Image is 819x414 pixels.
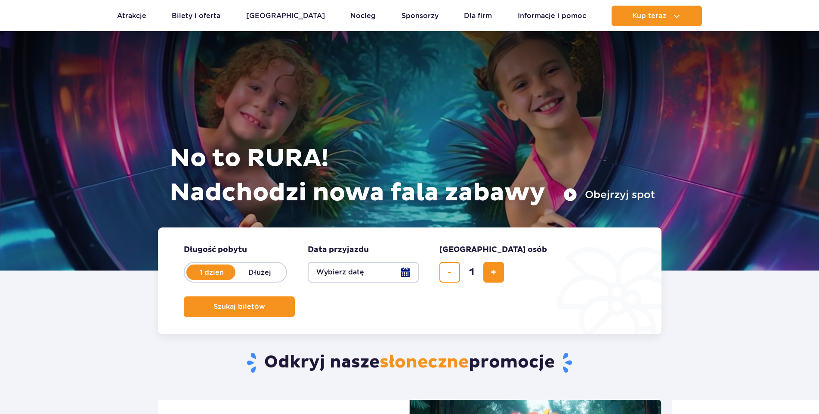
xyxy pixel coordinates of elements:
button: Kup teraz [612,6,702,26]
form: Planowanie wizyty w Park of Poland [158,227,661,334]
button: usuń bilet [439,262,460,283]
label: 1 dzień [187,263,236,281]
h2: Odkryj nasze promocje [158,352,661,374]
a: [GEOGRAPHIC_DATA] [246,6,325,26]
button: Szukaj biletów [184,296,295,317]
a: Nocleg [350,6,376,26]
a: Sponsorzy [402,6,439,26]
span: Data przyjazdu [308,245,369,255]
a: Bilety i oferta [172,6,220,26]
button: dodaj bilet [483,262,504,283]
span: słoneczne [380,352,469,373]
span: Szukaj biletów [213,303,265,311]
button: Obejrzyj spot [563,188,655,202]
a: Atrakcje [117,6,146,26]
h1: No to RURA! Nadchodzi nowa fala zabawy [170,141,655,210]
a: Informacje i pomoc [518,6,586,26]
span: Kup teraz [632,12,666,20]
a: Dla firm [464,6,492,26]
button: Wybierz datę [308,262,419,283]
span: [GEOGRAPHIC_DATA] osób [439,245,547,255]
span: Długość pobytu [184,245,247,255]
label: Dłużej [235,263,284,281]
input: liczba biletów [461,262,482,283]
